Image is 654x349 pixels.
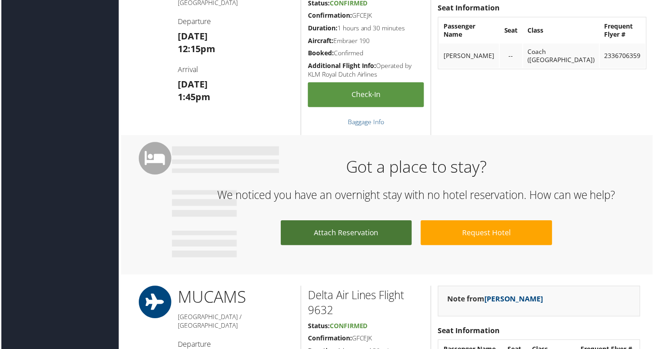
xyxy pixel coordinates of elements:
[330,323,368,331] span: Confirmed
[177,43,215,55] strong: 12:15pm
[308,335,425,344] h5: GFCEJK
[177,78,207,91] strong: [DATE]
[308,323,330,331] strong: Status:
[601,44,647,68] td: 2336706359
[308,289,425,319] h2: Delta Air Lines Flight 9632
[440,44,500,68] td: [PERSON_NAME]
[448,295,544,305] strong: Note from
[505,52,519,60] div: --
[439,3,501,13] strong: Seat Information
[524,18,600,43] th: Class
[308,36,425,45] h5: Embraer 190
[308,36,333,45] strong: Aircraft:
[524,44,600,68] td: Coach ([GEOGRAPHIC_DATA])
[177,16,294,26] h4: Departure
[281,221,412,246] a: Attach Reservation
[485,295,544,305] a: [PERSON_NAME]
[308,48,334,57] strong: Booked:
[439,327,501,337] strong: Seat Information
[308,24,337,32] strong: Duration:
[308,11,425,20] h5: GFCEJK
[501,18,523,43] th: Seat
[308,82,425,107] a: Check-in
[308,61,425,79] h5: Operated by KLM Royal Dutch Airlines
[308,24,425,33] h5: 1 hours and 30 minutes
[177,30,207,42] strong: [DATE]
[308,335,352,344] strong: Confirmation:
[308,11,352,19] strong: Confirmation:
[308,61,376,70] strong: Additional Flight Info:
[601,18,647,43] th: Frequent Flyer #
[177,91,210,103] strong: 1:45pm
[177,287,294,310] h1: MUC AMS
[421,221,553,246] a: Request Hotel
[440,18,500,43] th: Passenger Name
[308,48,425,58] h5: Confirmed
[177,64,294,74] h4: Arrival
[177,314,294,331] h5: [GEOGRAPHIC_DATA] / [GEOGRAPHIC_DATA]
[348,118,385,126] a: Baggage Info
